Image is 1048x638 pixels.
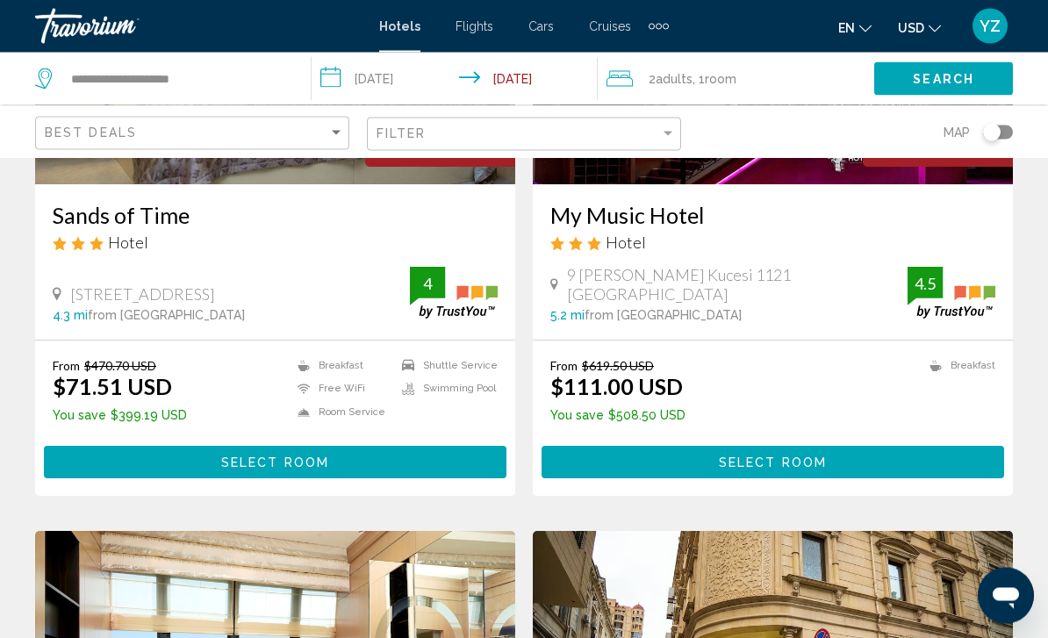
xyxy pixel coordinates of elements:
img: trustyou-badge.svg [410,268,498,319]
span: You save [550,409,604,423]
button: Search [874,62,1013,95]
div: 3 star Hotel [550,233,995,253]
p: $508.50 USD [550,409,686,423]
mat-select: Sort by [45,126,344,141]
button: Select Room [44,447,506,479]
a: Hotels [379,19,420,33]
span: en [838,21,855,35]
iframe: Кнопка запуска окна обмена сообщениями [978,568,1034,624]
ins: $71.51 USD [53,374,172,400]
span: Map [944,120,970,145]
span: Filter [377,126,427,140]
button: Toggle map [970,125,1013,140]
div: 4.5 [908,274,943,295]
li: Swimming Pool [393,383,498,398]
button: User Menu [967,8,1013,45]
span: 5.2 mi [550,309,585,323]
span: 4.3 mi [53,309,88,323]
span: Select Room [221,456,329,470]
span: Hotel [108,233,148,253]
button: Change currency [898,15,941,40]
span: 2 [649,67,693,91]
span: Adults [656,72,693,86]
a: Select Room [542,451,1004,470]
span: Hotel [606,233,646,253]
span: from [GEOGRAPHIC_DATA] [585,309,742,323]
button: Check-in date: Sep 15, 2025 Check-out date: Sep 16, 2025 [312,53,597,105]
button: Change language [838,15,872,40]
button: Travelers: 2 adults, 0 children [598,53,874,105]
span: from [GEOGRAPHIC_DATA] [88,309,245,323]
span: Best Deals [45,125,137,140]
button: Filter [367,117,681,153]
span: Select Room [719,456,827,470]
div: 3 star Hotel [53,233,498,253]
del: $470.70 USD [84,359,156,374]
a: Sands of Time [53,203,498,229]
span: You save [53,409,106,423]
span: [STREET_ADDRESS] [70,285,215,305]
li: Breakfast [289,359,393,374]
a: My Music Hotel [550,203,995,229]
div: 4 [410,274,445,295]
li: Breakfast [921,359,995,374]
button: Extra navigation items [649,12,669,40]
span: From [53,359,80,374]
span: From [550,359,578,374]
span: 9 [PERSON_NAME] Kucesi 1121 [GEOGRAPHIC_DATA] [567,266,908,305]
a: Select Room [44,451,506,470]
span: , 1 [693,67,736,91]
a: Flights [456,19,493,33]
li: Shuttle Service [393,359,498,374]
button: Select Room [542,447,1004,479]
li: Free WiFi [289,383,393,398]
span: Search [913,73,974,87]
span: USD [898,21,924,35]
li: Room Service [289,405,393,420]
span: YZ [980,18,1001,35]
del: $619.50 USD [582,359,654,374]
ins: $111.00 USD [550,374,683,400]
a: Cruises [589,19,631,33]
a: Cars [528,19,554,33]
a: Travorium [35,9,362,44]
span: Room [705,72,736,86]
p: $399.19 USD [53,409,187,423]
img: trustyou-badge.svg [908,268,995,319]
